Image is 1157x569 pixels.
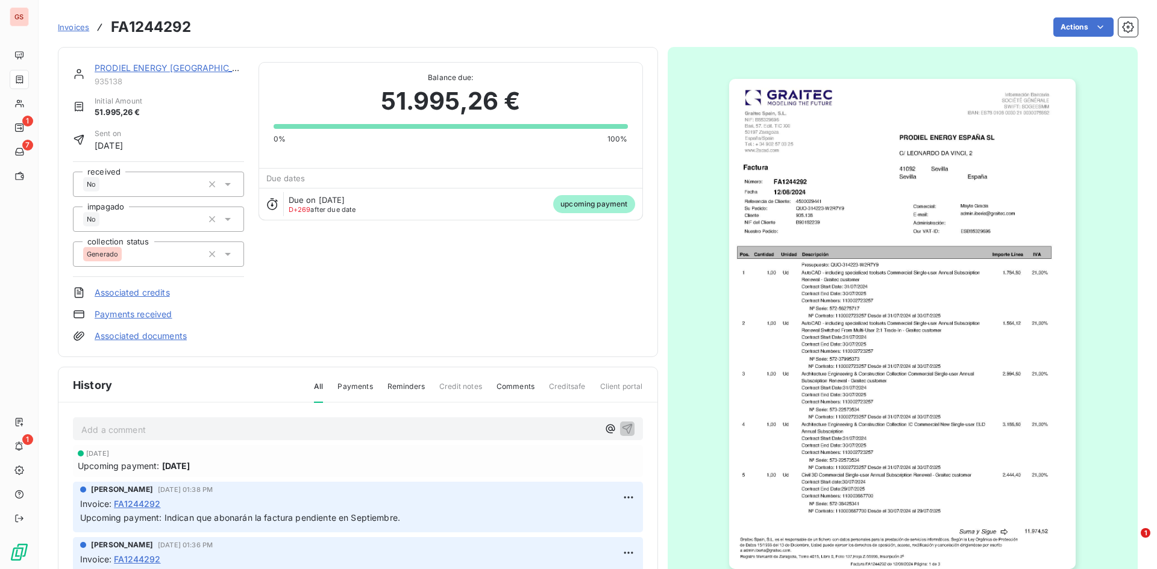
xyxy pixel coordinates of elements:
div: GS [10,7,29,26]
span: Credit notes [439,381,482,402]
span: 100% [607,134,628,145]
span: History [73,377,112,393]
a: Associated documents [95,330,187,342]
span: [DATE] [95,139,123,152]
h3: FA1244292 [111,16,191,38]
span: Creditsafe [549,381,586,402]
span: FA1244292 [114,497,160,510]
a: Invoices [58,21,89,33]
a: PRODIEL ENERGY [GEOGRAPHIC_DATA] SL [95,63,271,73]
span: No [87,216,96,223]
span: Client portal [600,381,643,402]
span: Balance due: [274,72,628,83]
iframe: Intercom live chat [1116,528,1145,557]
span: Generado [87,250,118,258]
span: after due date [289,206,356,213]
span: [PERSON_NAME] [91,484,153,495]
img: Logo LeanPay [10,543,29,562]
span: 1 [1141,528,1150,538]
span: [DATE] 01:36 PM [158,541,213,549]
span: 51.995,26 € [95,107,142,119]
span: Invoices [58,22,89,32]
span: [DATE] 01:38 PM [158,486,213,493]
span: Upcoming payment: Indican que abonarán la factura pendiente en Septiembre. [80,512,400,523]
span: [DATE] [162,459,190,472]
span: Upcoming payment: [78,459,160,472]
a: Associated credits [95,287,170,299]
span: 1 [22,116,33,126]
span: Reminders [387,381,425,402]
span: upcoming payment [553,195,635,213]
img: invoice_thumbnail [729,79,1076,569]
span: Payments [337,381,372,402]
span: Comments [497,381,535,402]
span: Invoice : [80,553,111,565]
span: 7 [22,140,33,151]
span: FA1244292 [114,553,160,565]
span: Initial Amount [95,96,142,107]
a: Payments received [95,308,172,320]
span: No [87,181,96,188]
span: Due dates [266,173,305,183]
button: Actions [1053,17,1114,37]
span: All [314,381,323,403]
span: Sent on [95,128,123,139]
span: 51.995,26 € [381,83,521,119]
span: [DATE] [86,450,109,457]
span: D+269 [289,205,311,214]
span: [PERSON_NAME] [91,539,153,550]
span: Invoice : [80,497,111,510]
span: 1 [22,434,33,445]
span: 935138 [95,76,244,86]
span: 0% [274,134,286,145]
span: Due on [DATE] [289,195,345,205]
